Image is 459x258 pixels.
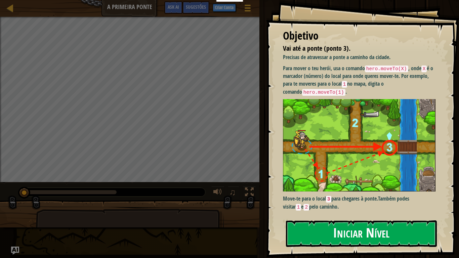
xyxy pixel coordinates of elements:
[286,220,437,247] button: Iniciar Nível
[164,1,182,14] button: Ask AI
[211,186,224,200] button: Ajuste o volume
[275,44,434,53] li: Vai até a ponte (ponto 3).
[11,247,19,255] button: Ask AI
[283,64,435,96] p: Para mover o teu herói, usa o comando , onde é o marcador (número) do local para onde queres move...
[239,1,256,17] button: Mostrar menu do jogo
[342,81,347,88] code: 1
[283,99,435,191] img: M7l1b
[243,186,256,200] button: Toggle fullscreen
[303,204,309,211] code: 2
[213,4,236,12] button: Criar Conta
[296,204,301,211] code: 1
[229,187,236,197] span: ♫
[168,4,179,10] span: Ask AI
[302,89,345,96] code: hero.moveTo(1)
[365,66,408,72] code: hero.moveTo(X)
[283,53,435,61] p: Precisas de atravessar a ponte a caminho da cidade.
[421,66,427,72] code: X
[283,195,378,202] strong: Move-te para o local para chegares à ponte.
[326,196,332,203] code: 3
[283,28,435,44] div: Objetivo
[283,44,350,53] span: Vai até a ponte (ponto 3).
[283,195,435,211] p: Também podes visitar e pelo caminho.
[186,4,206,10] span: Sugestões
[228,186,239,200] button: ♫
